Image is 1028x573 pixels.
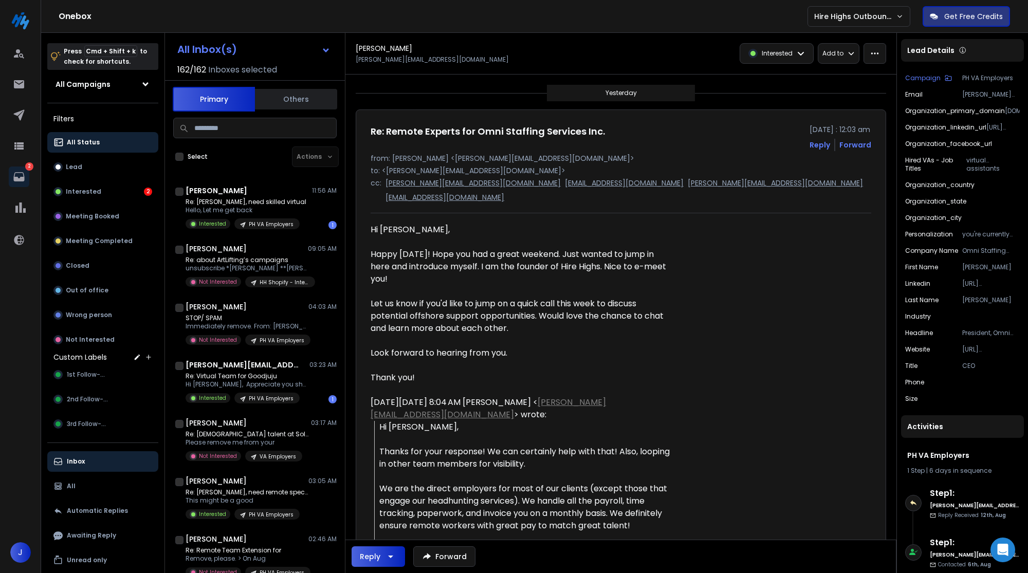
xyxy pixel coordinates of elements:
div: We are the direct employers for most of our clients (except those that engage our headhunting ser... [379,483,671,532]
h1: [PERSON_NAME] [356,43,412,53]
div: 1 [328,221,337,229]
p: 2 [25,162,33,171]
div: Look forward to hearing from you. [371,347,671,359]
p: [PERSON_NAME] [962,263,1020,271]
p: Lead Details [907,45,954,56]
button: Primary [173,87,255,112]
p: CEO [962,362,1020,370]
p: Yesterday [605,89,637,97]
p: PH VA Employers [249,511,293,519]
p: [DATE] : 12:03 am [810,124,871,135]
p: Last Name [905,296,939,304]
h1: All Inbox(s) [177,44,237,54]
p: All [67,482,76,490]
p: 09:05 AM [308,245,337,253]
label: Select [188,153,208,161]
h1: [PERSON_NAME] [186,186,247,196]
p: Reply Received [938,511,1006,519]
p: Hire Highs Outbound Engine [814,11,896,22]
p: Company Name [905,247,958,255]
p: 04:03 AM [308,303,337,311]
p: Campaign [905,74,941,82]
p: Interested [762,49,793,58]
button: Closed [47,255,158,276]
span: 1 Step [907,466,925,475]
div: Thanks for your response! We can certainly help with that! Also, looping in other team members fo... [379,446,671,470]
h6: [PERSON_NAME][EMAIL_ADDRESS][DOMAIN_NAME] [930,551,1020,559]
div: Hi [PERSON_NAME], [379,421,671,433]
p: unsubscribe *[PERSON_NAME] **[PERSON_NAME] **(She/Her) | [186,264,309,272]
p: website [905,345,930,354]
p: Not Interested [199,336,237,344]
p: [DOMAIN_NAME] [1005,107,1020,115]
button: Not Interested [47,329,158,350]
button: Interested2 [47,181,158,202]
p: Omni Staffing Services Inc. [962,247,1020,255]
p: Awaiting Reply [67,531,116,540]
p: [PERSON_NAME][EMAIL_ADDRESS][DOMAIN_NAME] [356,56,509,64]
p: organization_facebook_url [905,140,992,148]
p: Add to [822,49,843,58]
p: Interested [199,394,226,402]
h1: [PERSON_NAME] [186,418,247,428]
h1: [PERSON_NAME] [186,302,247,312]
p: 03:23 AM [309,361,337,369]
p: cc: [371,178,381,202]
p: PH VA Employers [962,74,1020,82]
p: Closed [66,262,89,270]
p: Out of office [66,286,108,294]
button: J [10,542,31,563]
span: 162 / 162 [177,64,206,76]
p: Phone [905,378,924,386]
div: | [907,467,1018,475]
button: 2nd Follow-up [47,389,158,410]
button: Get Free Credits [923,6,1010,27]
p: Re: [PERSON_NAME], need skilled virtual [186,198,306,206]
button: Wrong person [47,305,158,325]
div: Hi [PERSON_NAME], [371,224,671,384]
p: to: <[PERSON_NAME][EMAIL_ADDRESS][DOMAIN_NAME]> [371,165,871,176]
button: Meeting Booked [47,206,158,227]
p: Personalization [905,230,953,238]
p: Hi [PERSON_NAME], Appreciate you sharing what [186,380,309,389]
h1: [PERSON_NAME][EMAIL_ADDRESS][DOMAIN_NAME] [186,360,299,370]
h1: [PERSON_NAME] [186,244,247,254]
h3: Custom Labels [53,352,107,362]
button: Campaign [905,74,952,82]
span: 12th, Aug [981,511,1006,519]
p: Not Interested [66,336,115,344]
p: organization_city [905,214,962,222]
p: title [905,362,917,370]
button: All Campaigns [47,74,158,95]
p: [PERSON_NAME][EMAIL_ADDRESS][DOMAIN_NAME] [962,90,1020,99]
p: Wrong person [66,311,112,319]
h3: Filters [47,112,158,126]
p: This might be a good [186,496,309,505]
p: HH Shopify - Interior Decor [260,279,309,286]
p: you're currently employing virtual assistants from the [GEOGRAPHIC_DATA]. [962,230,1020,238]
p: [PERSON_NAME][EMAIL_ADDRESS][DOMAIN_NAME] [385,178,561,188]
a: 2 [9,167,29,187]
h6: Step 1 : [930,537,1020,549]
p: PH VA Employers [249,220,293,228]
h1: Onebox [59,10,807,23]
div: [DATE][DATE] 8:04 AM [PERSON_NAME] < > wrote: [371,396,671,421]
p: Interested [199,220,226,228]
button: All Inbox(s) [169,39,339,60]
p: [PERSON_NAME][EMAIL_ADDRESS][DOMAIN_NAME] [688,178,863,188]
button: Meeting Completed [47,231,158,251]
button: 1st Follow-up [47,364,158,385]
span: 1st Follow-up [67,371,108,379]
p: Re: Remote Team Extension for [186,546,309,554]
p: industry [905,312,931,321]
p: hired VAs - job titles [905,156,966,173]
p: virtual assistants [966,156,1020,173]
button: Inbox [47,451,158,472]
h3: Inboxes selected [208,64,277,76]
button: Unread only [47,550,158,570]
button: Awaiting Reply [47,525,158,546]
p: organization_linkedin_url [905,123,986,132]
div: Forward [839,140,871,150]
div: Thank you! [371,372,671,384]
